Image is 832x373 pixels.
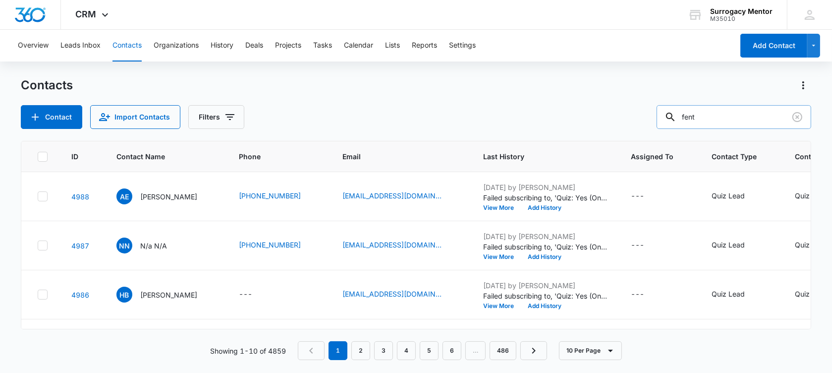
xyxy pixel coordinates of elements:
[239,190,319,202] div: Phone - +1 (267) 736-2684 - Select to Edit Field
[342,190,442,201] a: [EMAIL_ADDRESS][DOMAIN_NAME]
[631,289,662,301] div: Assigned To - - Select to Edit Field
[490,341,516,360] a: Page 486
[397,341,416,360] a: Page 4
[483,242,607,252] p: Failed subscribing to, 'Quiz: Yes (Ongoing) - recreated 7/15'.
[71,151,78,162] span: ID
[712,151,757,162] span: Contact Type
[483,182,607,192] p: [DATE] by [PERSON_NAME]
[21,78,73,93] h1: Contacts
[712,240,763,251] div: Contact Type - Quiz Lead - Select to Edit Field
[60,30,101,62] button: Leads Inbox
[342,240,442,250] a: [EMAIL_ADDRESS][DOMAIN_NAME]
[483,254,521,260] button: View More
[483,151,593,162] span: Last History
[313,30,332,62] button: Tasks
[140,241,167,251] p: N/a N/A
[188,105,244,129] button: Filters
[657,105,811,129] input: Search Contacts
[795,77,811,93] button: Actions
[275,30,301,62] button: Projects
[710,7,773,15] div: account name
[374,341,393,360] a: Page 3
[483,205,521,211] button: View More
[712,190,745,201] div: Quiz Lead
[520,341,547,360] a: Next Page
[116,238,132,253] span: NN
[443,341,461,360] a: Page 6
[239,240,319,251] div: Phone - +1 (435) 823-2239 - Select to Edit Field
[344,30,373,62] button: Calendar
[329,341,347,360] em: 1
[154,30,199,62] button: Organizations
[631,240,644,251] div: ---
[631,190,662,202] div: Assigned To - - Select to Edit Field
[712,240,745,250] div: Quiz Lead
[521,205,568,211] button: Add History
[76,9,97,19] span: CRM
[789,109,805,125] button: Clear
[740,34,807,58] button: Add Contact
[712,190,763,202] div: Contact Type - Quiz Lead - Select to Edit Field
[112,30,142,62] button: Contacts
[559,341,622,360] button: 10 Per Page
[71,242,89,250] a: Navigate to contact details page for N/a N/A
[239,151,304,162] span: Phone
[71,192,89,201] a: Navigate to contact details page for April Edmonds
[521,303,568,309] button: Add History
[342,289,442,299] a: [EMAIL_ADDRESS][DOMAIN_NAME]
[140,290,197,300] p: [PERSON_NAME]
[21,105,82,129] button: Add Contact
[795,240,824,250] div: Quiz Yes
[412,30,437,62] button: Reports
[342,240,459,251] div: Email - shaumckee18@yahoo.com - Select to Edit Field
[710,15,773,22] div: account id
[483,280,607,291] p: [DATE] by [PERSON_NAME]
[483,231,607,242] p: [DATE] by [PERSON_NAME]
[71,291,89,299] a: Navigate to contact details page for Hollie Bard
[631,240,662,251] div: Assigned To - - Select to Edit Field
[116,287,132,303] span: HB
[631,190,644,202] div: ---
[90,105,180,129] button: Import Contacts
[116,188,132,204] span: AE
[795,289,824,299] div: Quiz Yes
[795,190,824,201] div: Quiz Yes
[116,188,215,204] div: Contact Name - April Edmonds - Select to Edit Field
[521,254,568,260] button: Add History
[712,289,763,301] div: Contact Type - Quiz Lead - Select to Edit Field
[483,291,607,301] p: Failed subscribing to, 'Quiz: Yes (Ongoing) - recreated 7/15'.
[631,151,673,162] span: Assigned To
[342,190,459,202] div: Email - apriledmonds@icloud.com - Select to Edit Field
[631,289,644,301] div: ---
[140,191,197,202] p: [PERSON_NAME]
[245,30,263,62] button: Deals
[449,30,476,62] button: Settings
[483,192,607,203] p: Failed subscribing to, 'Quiz: Yes (Ongoing) - recreated 7/15'.
[420,341,439,360] a: Page 5
[342,289,459,301] div: Email - hollieb@mylovingjourney.com - Select to Edit Field
[116,238,185,253] div: Contact Name - N/a N/A - Select to Edit Field
[239,240,301,250] a: [PHONE_NUMBER]
[483,303,521,309] button: View More
[116,287,215,303] div: Contact Name - Hollie Bard - Select to Edit Field
[210,346,286,356] p: Showing 1-10 of 4859
[712,289,745,299] div: Quiz Lead
[298,341,547,360] nav: Pagination
[239,190,301,201] a: [PHONE_NUMBER]
[385,30,400,62] button: Lists
[18,30,49,62] button: Overview
[351,341,370,360] a: Page 2
[211,30,233,62] button: History
[116,151,201,162] span: Contact Name
[239,289,252,301] div: ---
[342,151,445,162] span: Email
[239,289,270,301] div: Phone - - Select to Edit Field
